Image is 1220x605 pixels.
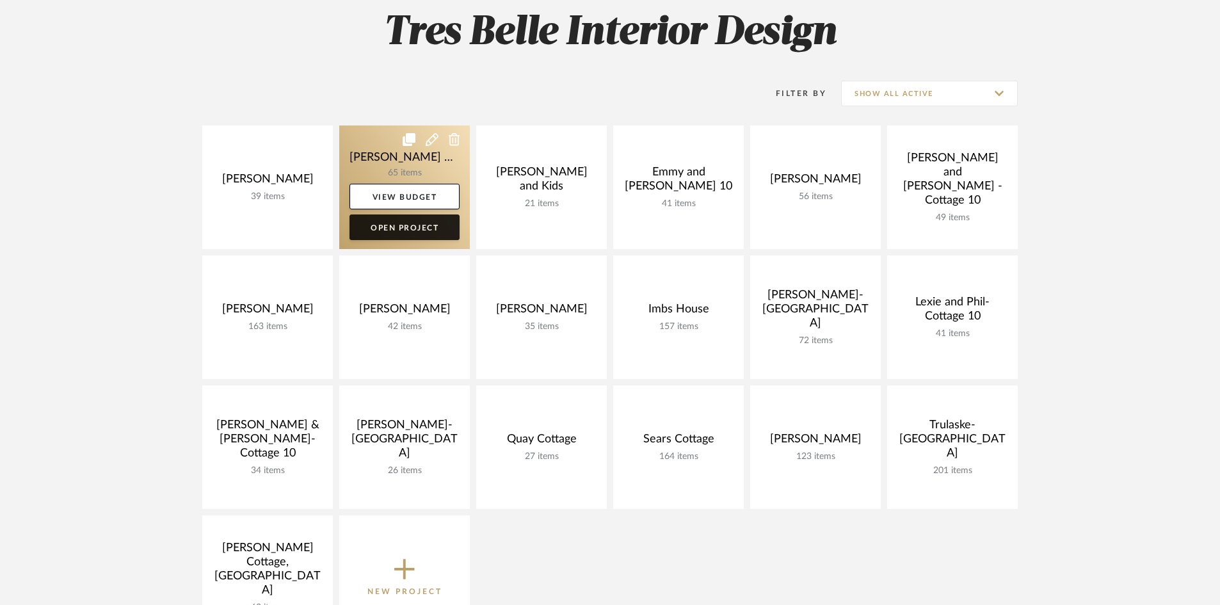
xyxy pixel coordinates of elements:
[623,451,734,462] div: 164 items
[349,214,460,240] a: Open Project
[149,9,1071,57] h2: Tres Belle Interior Design
[349,418,460,465] div: [PERSON_NAME]-[GEOGRAPHIC_DATA]
[897,295,1007,328] div: Lexie and Phil-Cottage 10
[760,191,871,202] div: 56 items
[349,321,460,332] div: 42 items
[897,328,1007,339] div: 41 items
[623,165,734,198] div: Emmy and [PERSON_NAME] 10
[486,451,597,462] div: 27 items
[213,541,323,602] div: [PERSON_NAME] Cottage, [GEOGRAPHIC_DATA]
[760,432,871,451] div: [PERSON_NAME]
[760,451,871,462] div: 123 items
[760,335,871,346] div: 72 items
[349,184,460,209] a: View Budget
[759,87,826,100] div: Filter By
[897,213,1007,223] div: 49 items
[760,288,871,335] div: [PERSON_NAME]- [GEOGRAPHIC_DATA]
[623,432,734,451] div: Sears Cottage
[897,465,1007,476] div: 201 items
[623,302,734,321] div: Imbs House
[486,432,597,451] div: Quay Cottage
[897,418,1007,465] div: Trulaske-[GEOGRAPHIC_DATA]
[897,151,1007,213] div: [PERSON_NAME] and [PERSON_NAME] -Cottage 10
[367,585,442,598] p: New Project
[486,198,597,209] div: 21 items
[213,465,323,476] div: 34 items
[213,191,323,202] div: 39 items
[623,198,734,209] div: 41 items
[486,302,597,321] div: [PERSON_NAME]
[623,321,734,332] div: 157 items
[349,302,460,321] div: [PERSON_NAME]
[213,321,323,332] div: 163 items
[486,321,597,332] div: 35 items
[213,172,323,191] div: [PERSON_NAME]
[213,302,323,321] div: [PERSON_NAME]
[760,172,871,191] div: [PERSON_NAME]
[486,165,597,198] div: [PERSON_NAME] and Kids
[349,465,460,476] div: 26 items
[213,418,323,465] div: [PERSON_NAME] & [PERSON_NAME]-Cottage 10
